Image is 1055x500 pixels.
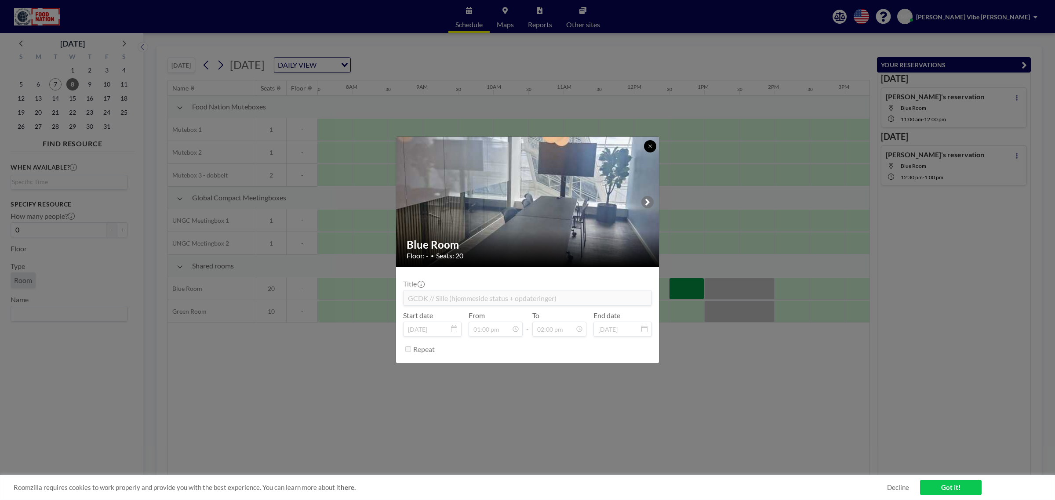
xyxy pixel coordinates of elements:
[887,483,909,492] a: Decline
[593,311,620,320] label: End date
[341,483,356,491] a: here.
[469,311,485,320] label: From
[404,290,651,305] input: (No title)
[436,251,463,260] span: Seats: 20
[403,279,424,288] label: Title
[14,483,887,492] span: Roomzilla requires cookies to work properly and provide you with the best experience. You can lea...
[407,238,649,251] h2: Blue Room
[413,345,435,354] label: Repeat
[407,251,429,260] span: Floor: -
[526,314,529,333] span: -
[920,480,982,495] a: Got it!
[532,311,539,320] label: To
[431,253,434,259] span: •
[396,26,660,378] img: 537.jpeg
[403,311,433,320] label: Start date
